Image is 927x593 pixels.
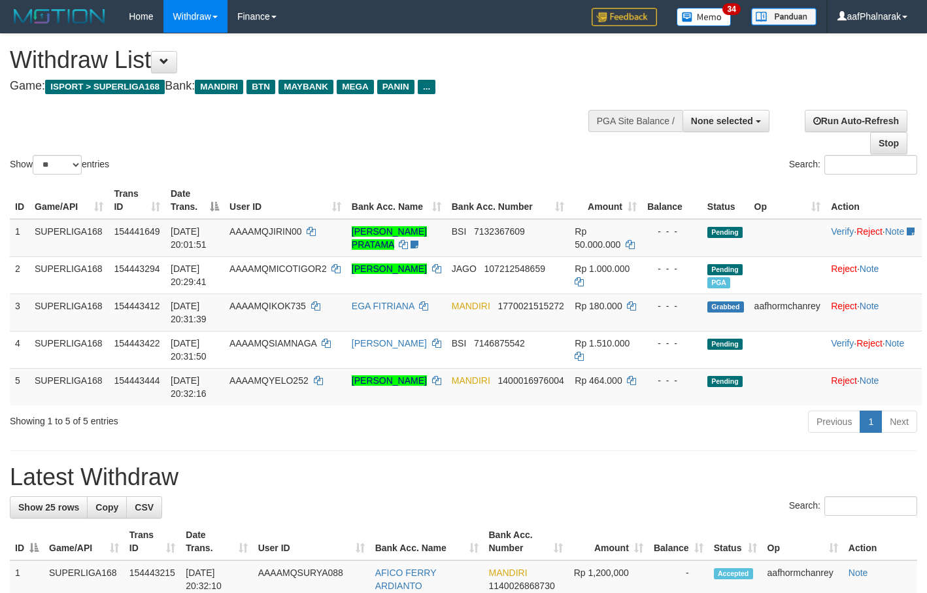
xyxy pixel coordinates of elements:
[885,226,905,237] a: Note
[10,464,917,490] h1: Latest Withdraw
[860,301,879,311] a: Note
[831,375,857,386] a: Reject
[826,331,922,368] td: · ·
[195,80,243,94] span: MANDIRI
[885,338,905,348] a: Note
[498,375,564,386] span: Copy 1400016976004 to clipboard
[370,523,484,560] th: Bank Acc. Name: activate to sort column ascending
[677,8,732,26] img: Button%20Memo.svg
[10,368,29,405] td: 5
[114,226,160,237] span: 154441649
[824,496,917,516] input: Search:
[253,523,370,560] th: User ID: activate to sort column ascending
[824,155,917,175] input: Search:
[707,227,743,238] span: Pending
[352,375,427,386] a: [PERSON_NAME]
[229,263,327,274] span: AAAAMQMICOTIGOR2
[789,155,917,175] label: Search:
[352,301,414,311] a: EGA FITRIANA
[29,294,109,331] td: SUPERLIGA168
[29,182,109,219] th: Game/API: activate to sort column ascending
[649,523,709,560] th: Balance: activate to sort column ascending
[10,80,605,93] h4: Game: Bank:
[10,182,29,219] th: ID
[592,8,657,26] img: Feedback.jpg
[180,523,252,560] th: Date Trans.: activate to sort column ascending
[10,7,109,26] img: MOTION_logo.png
[10,256,29,294] td: 2
[10,331,29,368] td: 4
[474,226,525,237] span: Copy 7132367609 to clipboard
[683,110,769,132] button: None selected
[246,80,275,94] span: BTN
[860,263,879,274] a: Note
[109,182,165,219] th: Trans ID: activate to sort column ascending
[489,581,555,591] span: Copy 1140026868730 to clipboard
[224,182,346,219] th: User ID: activate to sort column ascending
[826,256,922,294] td: ·
[808,411,860,433] a: Previous
[789,496,917,516] label: Search:
[691,116,753,126] span: None selected
[709,523,762,560] th: Status: activate to sort column ascending
[452,263,477,274] span: JAGO
[826,182,922,219] th: Action
[452,375,490,386] span: MANDIRI
[568,523,649,560] th: Amount: activate to sort column ascending
[87,496,127,518] a: Copy
[575,301,622,311] span: Rp 180.000
[375,568,437,591] a: AFICO FERRY ARDIANTO
[377,80,414,94] span: PANIN
[29,219,109,257] td: SUPERLIGA168
[229,338,316,348] span: AAAAMQSIAMNAGA
[575,375,622,386] span: Rp 464.000
[352,226,427,250] a: [PERSON_NAME] PRATAMA
[10,496,88,518] a: Show 25 rows
[10,523,44,560] th: ID: activate to sort column descending
[171,226,207,250] span: [DATE] 20:01:51
[171,263,207,287] span: [DATE] 20:29:41
[702,182,749,219] th: Status
[95,502,118,513] span: Copy
[489,568,528,578] span: MANDIRI
[575,226,620,250] span: Rp 50.000.000
[10,409,377,428] div: Showing 1 to 5 of 5 entries
[337,80,374,94] span: MEGA
[418,80,435,94] span: ...
[29,331,109,368] td: SUPERLIGA168
[849,568,868,578] a: Note
[114,338,160,348] span: 154443422
[647,299,697,313] div: - - -
[10,219,29,257] td: 1
[10,155,109,175] label: Show entries
[229,301,306,311] span: AAAAMQIKOK735
[171,338,207,362] span: [DATE] 20:31:50
[10,47,605,73] h1: Withdraw List
[452,301,490,311] span: MANDIRI
[860,411,882,433] a: 1
[647,337,697,350] div: - - -
[474,338,525,348] span: Copy 7146875542 to clipboard
[171,375,207,399] span: [DATE] 20:32:16
[647,262,697,275] div: - - -
[278,80,333,94] span: MAYBANK
[831,263,857,274] a: Reject
[33,155,82,175] select: Showentries
[707,376,743,387] span: Pending
[707,339,743,350] span: Pending
[575,263,630,274] span: Rp 1.000.000
[229,226,301,237] span: AAAAMQJIRIN00
[114,301,160,311] span: 154443412
[647,374,697,387] div: - - -
[165,182,224,219] th: Date Trans.: activate to sort column descending
[29,256,109,294] td: SUPERLIGA168
[707,301,744,313] span: Grabbed
[881,411,917,433] a: Next
[805,110,907,132] a: Run Auto-Refresh
[870,132,907,154] a: Stop
[29,368,109,405] td: SUPERLIGA168
[452,338,467,348] span: BSI
[352,263,427,274] a: [PERSON_NAME]
[749,294,826,331] td: aafhormchanrey
[647,225,697,238] div: - - -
